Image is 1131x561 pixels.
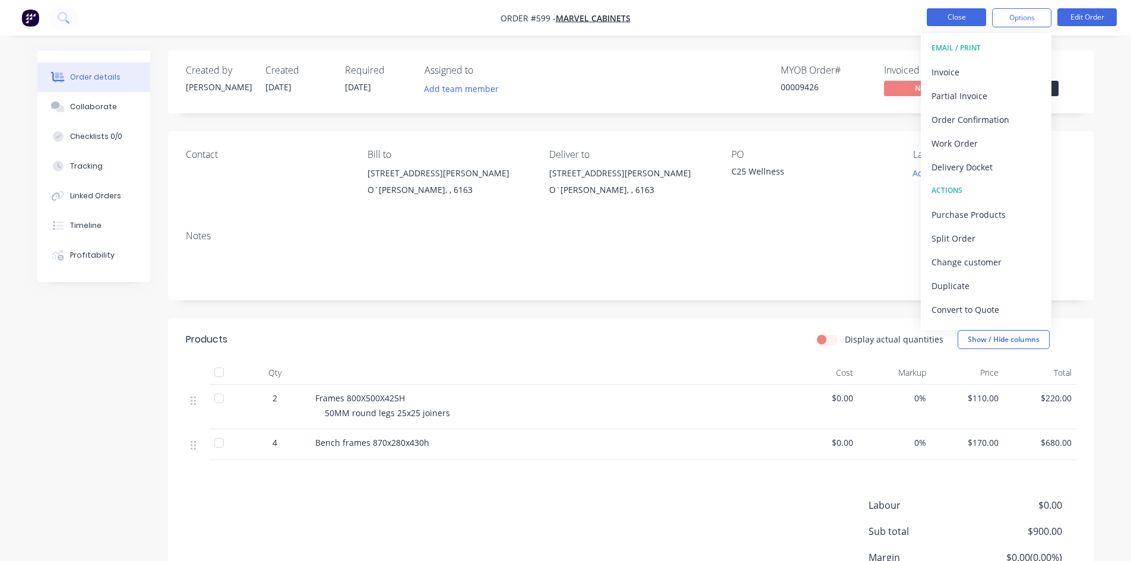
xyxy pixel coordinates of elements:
div: Tracking [70,161,103,172]
div: Created [265,65,331,76]
div: Collaborate [70,102,117,112]
div: Invoiced [884,65,973,76]
img: Factory [21,9,39,27]
div: Required [345,65,410,76]
div: Duplicate [932,277,1041,294]
button: Add team member [417,81,505,97]
div: Qty [239,361,311,385]
div: 00009426 [781,81,870,93]
div: Labels [913,149,1076,160]
span: [DATE] [265,81,292,93]
div: [STREET_ADDRESS][PERSON_NAME] [368,165,530,182]
div: [STREET_ADDRESS][PERSON_NAME] [549,165,712,182]
button: Profitability [37,240,150,270]
div: Work Order [932,135,1041,152]
button: Close [927,8,986,26]
div: Markup [858,361,931,385]
div: MYOB Order # [781,65,870,76]
span: Order #599 - [500,12,556,24]
button: Collaborate [37,92,150,122]
span: $220.00 [1008,392,1072,404]
span: 0% [863,436,926,449]
span: Frames 800X500X425H [315,392,405,404]
div: Profitability [70,250,115,261]
span: [DATE] [345,81,371,93]
div: PO [731,149,894,160]
div: Delivery Docket [932,159,1041,176]
div: Created by [186,65,251,76]
span: $900.00 [974,524,1062,538]
button: Order details [37,62,150,92]
div: Partial Invoice [932,87,1041,104]
button: Timeline [37,211,150,240]
button: Show / Hide columns [958,330,1050,349]
div: Checklists 0/0 [70,131,122,142]
div: Purchase Products [932,206,1041,223]
div: Products [186,332,227,347]
div: EMAIL / PRINT [932,40,1041,56]
button: Options [992,8,1051,27]
div: Invoice [932,64,1041,81]
div: [PERSON_NAME] [186,81,251,93]
div: Convert to Quote [932,301,1041,318]
span: $680.00 [1008,436,1072,449]
label: Display actual quantities [845,333,943,346]
div: Assigned to [424,65,543,76]
button: Add labels [907,165,961,181]
div: Order details [70,72,121,83]
div: Bill to [368,149,530,160]
button: Edit Order [1057,8,1117,26]
div: Contact [186,149,349,160]
span: No [884,81,955,96]
button: Tracking [37,151,150,181]
div: Notes [186,230,1076,242]
a: Marvel Cabinets [556,12,631,24]
span: 0% [863,392,926,404]
span: 2 [273,392,277,404]
div: Price [931,361,1004,385]
span: 4 [273,436,277,449]
div: O`[PERSON_NAME], , 6163 [368,182,530,198]
div: Deliver to [549,149,712,160]
div: Linked Orders [70,191,121,201]
div: O`[PERSON_NAME], , 6163 [549,182,712,198]
button: Linked Orders [37,181,150,211]
span: $110.00 [936,392,999,404]
div: Order Confirmation [932,111,1041,128]
span: Labour [869,498,974,512]
span: Sub total [869,524,974,538]
span: $170.00 [936,436,999,449]
div: C25 Wellness [731,165,880,182]
div: Change customer [932,253,1041,271]
div: Cost [785,361,858,385]
div: Split Order [932,230,1041,247]
div: [STREET_ADDRESS][PERSON_NAME]O`[PERSON_NAME], , 6163 [549,165,712,203]
span: $0.00 [974,498,1062,512]
div: ACTIONS [932,183,1041,198]
button: Add team member [424,81,505,97]
div: Archive [932,325,1041,342]
div: Timeline [70,220,102,231]
button: Checklists 0/0 [37,122,150,151]
span: 50MM round legs 25x25 joiners [325,407,450,419]
span: $0.00 [790,436,854,449]
div: Total [1003,361,1076,385]
span: $0.00 [790,392,854,404]
div: [STREET_ADDRESS][PERSON_NAME]O`[PERSON_NAME], , 6163 [368,165,530,203]
span: Bench frames 870x280x430h [315,437,429,448]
